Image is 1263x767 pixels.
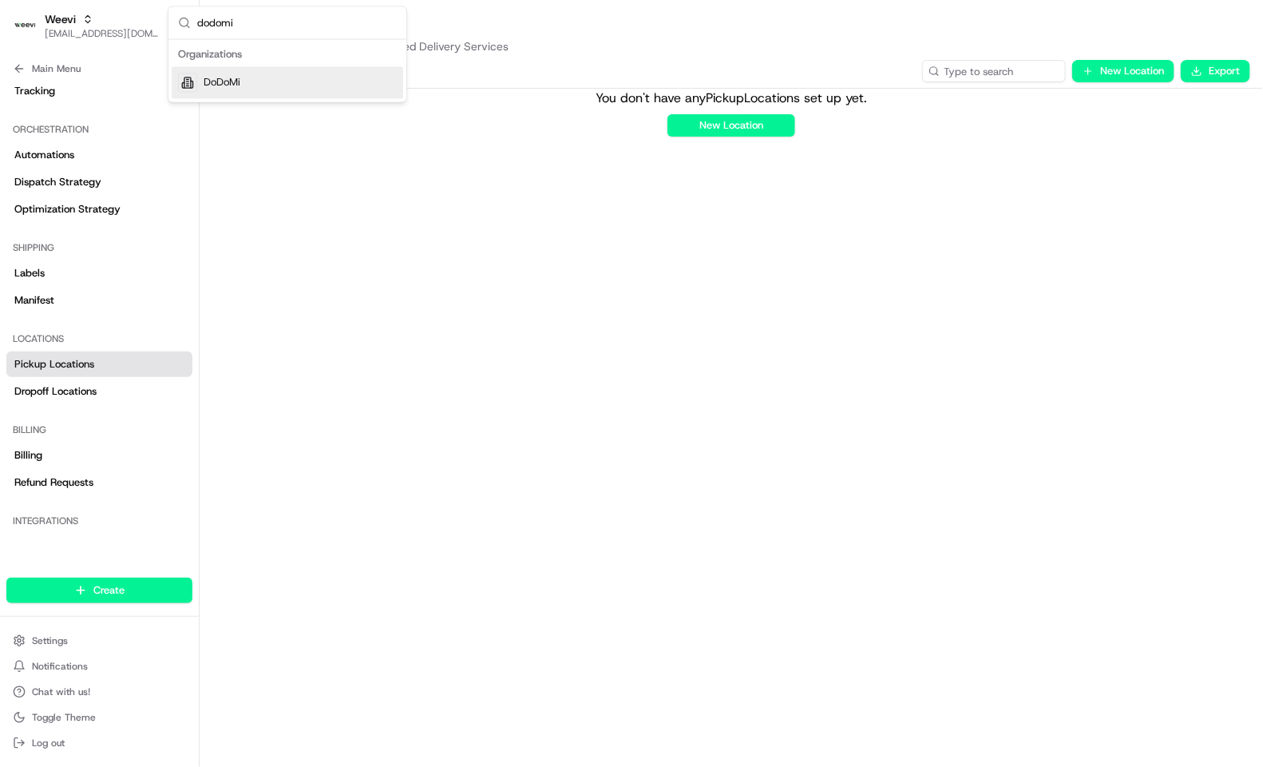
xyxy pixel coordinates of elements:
[1181,60,1250,82] button: Export
[6,706,192,729] button: Toggle Theme
[32,660,88,673] span: Notifications
[6,470,192,495] a: Refund Requests
[129,226,263,255] a: 💻API Documentation
[6,630,192,652] button: Settings
[667,114,795,137] button: New Location
[204,76,240,90] span: DoDoMi
[14,148,74,162] span: Automations
[219,13,1244,38] h2: Locations
[197,7,397,39] input: Search...
[159,272,193,284] span: Pylon
[6,443,192,468] a: Billing
[54,153,262,169] div: Start new chat
[6,58,192,80] button: Main Menu
[93,583,125,598] span: Create
[151,232,256,248] span: API Documentation
[922,60,1066,82] input: Type to search
[42,104,263,121] input: Clear
[6,117,192,142] div: Orchestration
[16,17,48,49] img: Nash
[6,681,192,703] button: Chat with us!
[6,578,192,603] button: Create
[14,293,54,308] span: Manifest
[13,15,38,37] img: Weevi
[6,417,192,443] div: Billing
[6,655,192,678] button: Notifications
[6,197,192,222] a: Optimization Strategy
[6,235,192,260] div: Shipping
[14,266,45,280] span: Labels
[14,384,97,399] span: Dropoff Locations
[6,326,192,352] div: Locations
[6,78,192,104] a: Tracking
[14,475,93,490] span: Refund Requests
[6,379,192,404] a: Dropoff Locations
[16,153,45,182] img: 1736555255976-a54dd68f-1ca7-489b-9aae-adbdc363a1c4
[1072,60,1174,82] button: New Location
[14,202,121,217] span: Optimization Strategy
[32,62,81,75] span: Main Menu
[6,732,192,754] button: Log out
[6,352,192,377] a: Pickup Locations
[32,737,65,749] span: Log out
[6,508,192,534] div: Integrations
[6,169,192,195] a: Dispatch Strategy
[14,175,101,189] span: Dispatch Strategy
[135,234,148,247] div: 💻
[596,89,867,108] p: You don't have any Pickup Locations set up yet.
[6,288,192,313] a: Manifest
[54,169,202,182] div: We're available if you need us!
[172,43,403,67] div: Organizations
[168,40,406,102] div: Suggestions
[45,27,159,40] button: [EMAIL_ADDRESS][DOMAIN_NAME]
[14,448,42,463] span: Billing
[32,232,122,248] span: Knowledge Base
[32,686,90,698] span: Chat with us!
[113,271,193,284] a: Powered byPylon
[32,711,96,724] span: Toggle Theme
[6,260,192,286] a: Labels
[45,11,76,27] button: Weevi
[32,634,68,647] span: Settings
[14,84,55,98] span: Tracking
[10,226,129,255] a: 📗Knowledge Base
[271,158,291,177] button: Start new chat
[16,65,291,90] p: Welcome 👋
[6,142,192,168] a: Automations
[16,234,29,247] div: 📗
[6,6,165,45] button: WeeviWeevi[EMAIL_ADDRESS][DOMAIN_NAME]
[219,38,1244,54] p: Set up your Locations for personalized Delivery Services
[14,357,94,372] span: Pickup Locations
